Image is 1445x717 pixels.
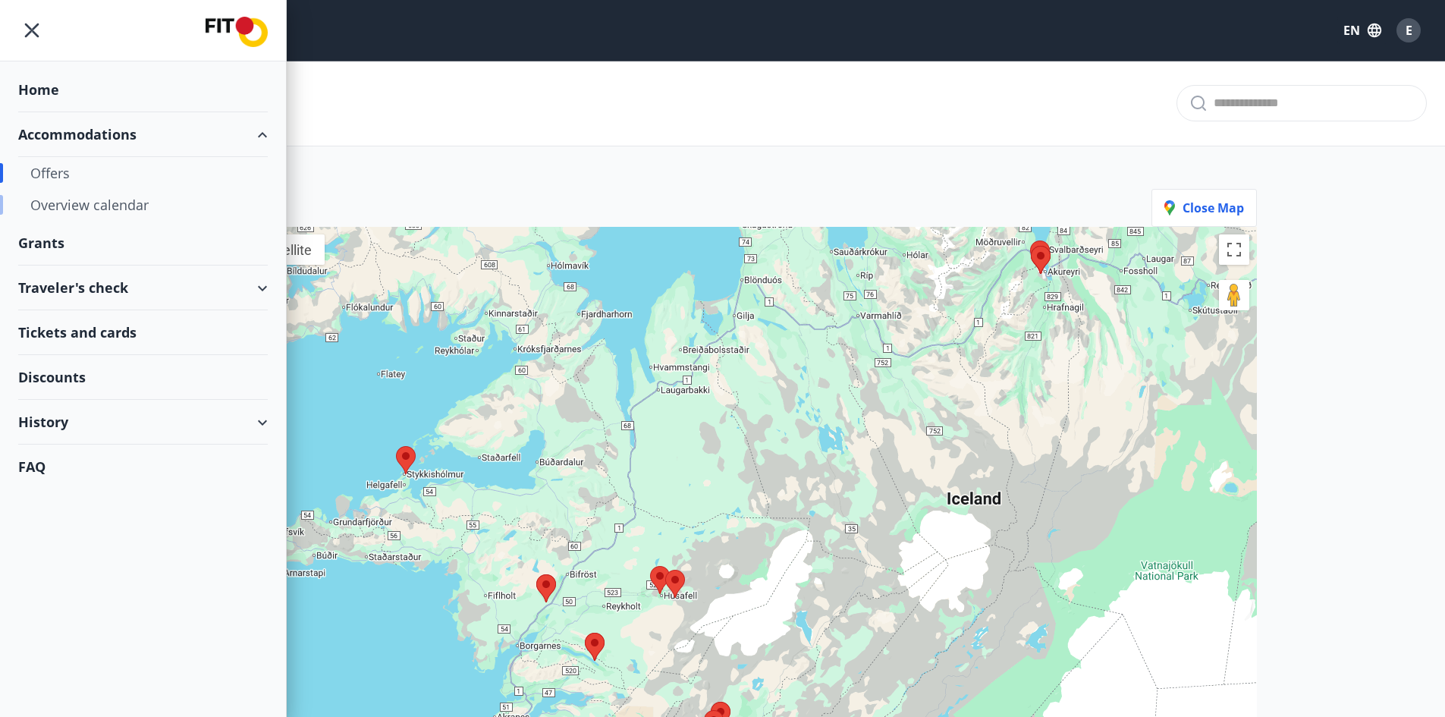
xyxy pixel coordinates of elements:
[206,17,268,47] img: union_logo
[18,266,268,310] div: Traveler's check
[18,68,268,112] div: Home
[1337,17,1387,44] button: EN
[18,400,268,445] div: History
[18,17,46,44] button: menu
[1151,189,1257,227] button: Close map
[250,234,325,265] button: Show satellite imagery
[18,112,268,157] div: Accommodations
[1390,12,1427,49] button: E
[1406,22,1412,39] span: E
[18,221,268,266] div: Grants
[1219,234,1249,265] button: Toggle fullscreen view
[18,355,268,400] div: Discounts
[1164,200,1244,216] span: Close map
[30,157,256,189] div: Offers
[1219,280,1249,310] button: Drag Pegman onto the map to open Street View
[30,189,256,221] div: Overview calendar
[18,445,268,489] div: FAQ
[18,310,268,355] div: Tickets and cards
